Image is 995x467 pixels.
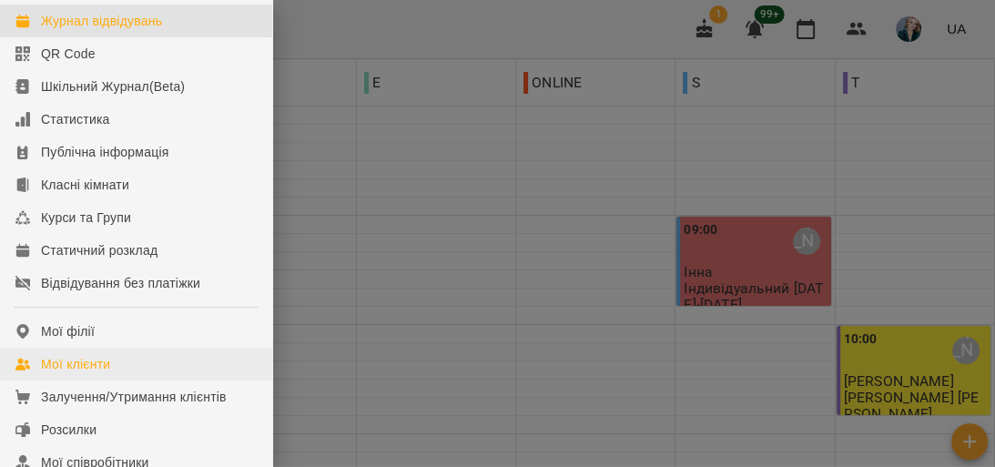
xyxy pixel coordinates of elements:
div: Шкільний Журнал(Beta) [41,77,185,96]
div: Мої клієнти [41,355,110,373]
div: Статистика [41,110,110,128]
div: Розсилки [41,421,96,439]
div: Класні кімнати [41,176,129,194]
div: QR Code [41,45,96,63]
div: Журнал відвідувань [41,12,162,30]
div: Курси та Групи [41,208,131,227]
div: Мої філії [41,322,95,340]
div: Публічна інформація [41,143,168,161]
div: Статичний розклад [41,241,157,259]
div: Залучення/Утримання клієнтів [41,388,227,406]
div: Відвідування без платіжки [41,274,200,292]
